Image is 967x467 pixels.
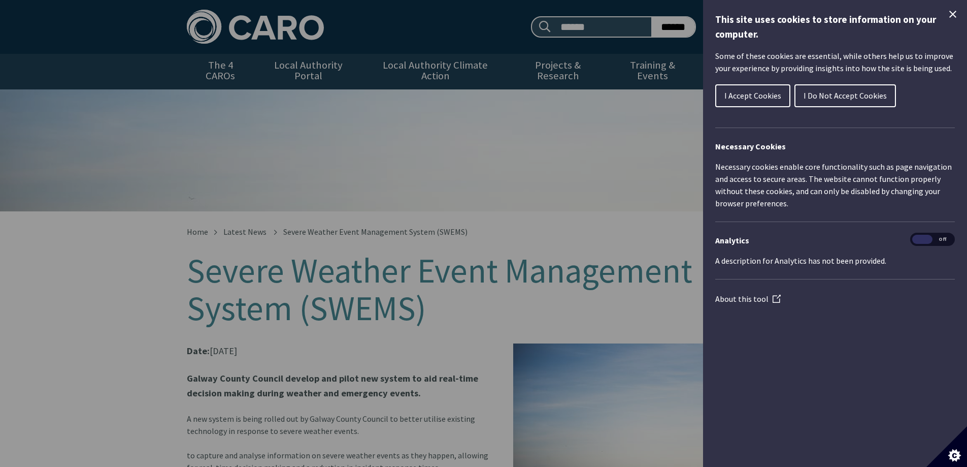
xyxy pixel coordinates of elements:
h2: Necessary Cookies [715,140,955,152]
a: About this tool [715,294,781,304]
h3: Analytics [715,234,955,246]
button: I Do Not Accept Cookies [794,84,896,107]
button: Close Cookie Control [947,8,959,20]
span: I Do Not Accept Cookies [804,90,887,101]
p: A description for Analytics has not been provided. [715,255,955,267]
button: Set cookie preferences [926,426,967,467]
span: On [912,235,932,244]
p: Some of these cookies are essential, while others help us to improve your experience by providing... [715,50,955,74]
span: Off [932,235,953,244]
p: Necessary cookies enable core functionality such as page navigation and access to secure areas. T... [715,161,955,209]
h1: This site uses cookies to store information on your computer. [715,12,955,42]
button: I Accept Cookies [715,84,790,107]
span: I Accept Cookies [724,90,781,101]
